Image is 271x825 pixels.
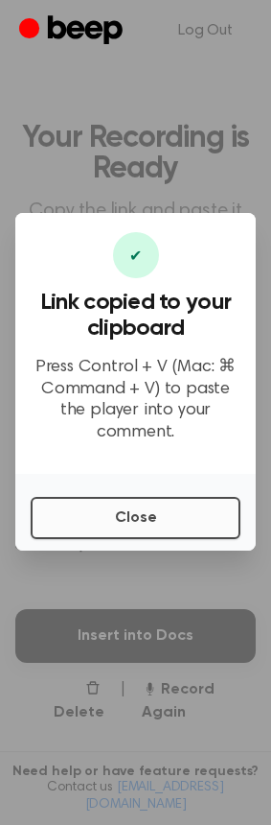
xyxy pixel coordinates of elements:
[19,12,127,50] a: Beep
[31,357,240,443] p: Press Control + V (Mac: ⌘ Command + V) to paste the player into your comment.
[113,232,159,278] div: ✔
[31,290,240,342] h3: Link copied to your clipboard
[159,8,252,54] a: Log Out
[31,497,240,539] button: Close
